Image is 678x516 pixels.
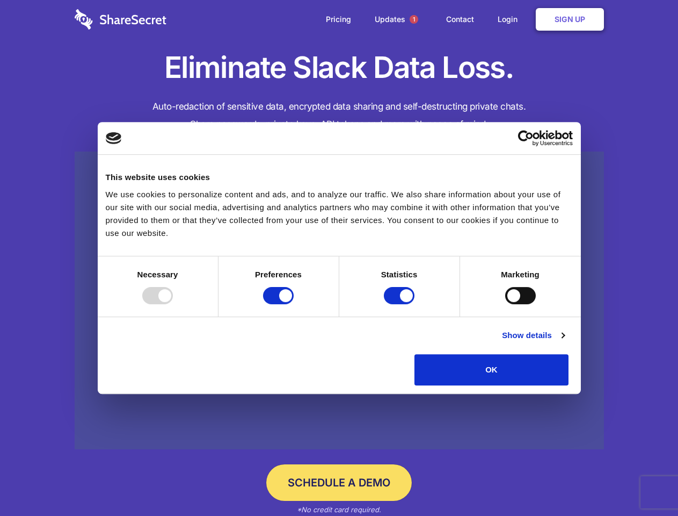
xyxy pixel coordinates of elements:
a: Sign Up [536,8,604,31]
a: Login [487,3,534,36]
div: This website uses cookies [106,171,573,184]
button: OK [414,354,568,385]
img: logo [106,132,122,144]
strong: Statistics [381,270,418,279]
a: Show details [502,329,564,342]
strong: Marketing [501,270,540,279]
h4: Auto-redaction of sensitive data, encrypted data sharing and self-destructing private chats. Shar... [75,98,604,133]
h1: Eliminate Slack Data Loss. [75,48,604,87]
a: Contact [435,3,485,36]
a: Wistia video thumbnail [75,152,604,450]
div: We use cookies to personalize content and ads, and to analyze our traffic. We also share informat... [106,188,573,240]
em: *No credit card required. [297,505,381,514]
a: Schedule a Demo [266,464,412,501]
strong: Necessary [137,270,178,279]
a: Usercentrics Cookiebot - opens in a new window [479,130,573,146]
a: Pricing [315,3,362,36]
img: logo-wordmark-white-trans-d4663122ce5f474addd5e946df7df03e33cb6a1c49d2221995e7729f52c070b2.svg [75,9,166,30]
span: 1 [410,15,418,24]
strong: Preferences [255,270,302,279]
